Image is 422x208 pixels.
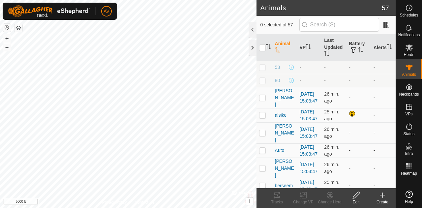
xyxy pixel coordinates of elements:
[306,45,311,50] p-sorticon: Activate to sort
[275,64,280,71] span: 53
[275,123,294,143] span: [PERSON_NAME]
[246,198,254,205] button: i
[299,162,317,174] a: [DATE] 15:03:47
[260,21,299,28] span: 0 selected of 57
[346,143,371,158] td: -
[404,53,414,57] span: Herds
[299,78,301,83] app-display-virtual-paddock-transition: -
[371,122,396,143] td: -
[264,199,290,205] div: Tracks
[371,108,396,122] td: -
[324,65,326,70] span: -
[405,200,413,204] span: Help
[400,13,418,17] span: Schedules
[324,127,339,139] span: Sep 1, 2025, 5:38 PM
[324,52,329,57] p-sorticon: Activate to sort
[371,143,396,158] td: -
[135,199,154,205] a: Contact Us
[346,87,371,108] td: -
[316,199,343,205] div: Change Herd
[346,158,371,179] td: -
[369,199,396,205] div: Create
[371,61,396,74] td: -
[371,87,396,108] td: -
[15,24,22,32] button: Map Layers
[346,74,371,87] td: -
[324,180,339,192] span: Sep 1, 2025, 5:38 PM
[387,45,392,50] p-sorticon: Activate to sort
[275,112,287,119] span: alsike
[324,162,339,174] span: Sep 1, 2025, 5:37 PM
[249,198,250,204] span: i
[8,5,90,17] img: Gallagher Logo
[299,180,317,192] a: [DATE] 15:03:47
[275,48,280,53] p-sorticon: Activate to sort
[371,179,396,193] td: -
[346,34,371,61] th: Battery
[346,122,371,143] td: -
[3,35,11,43] button: +
[405,152,413,156] span: Infra
[324,109,339,121] span: Sep 1, 2025, 5:38 PM
[272,34,297,61] th: Animal
[275,158,294,179] span: [PERSON_NAME]
[321,34,346,61] th: Last Updated
[358,48,363,53] p-sorticon: Activate to sort
[371,34,396,61] th: Alerts
[324,144,339,157] span: Sep 1, 2025, 5:38 PM
[324,91,339,104] span: Sep 1, 2025, 5:37 PM
[275,147,285,154] span: Auto
[275,182,293,189] span: berseem
[3,24,11,32] button: Reset Map
[346,61,371,74] td: -
[399,92,419,96] span: Neckbands
[104,8,109,15] span: AV
[371,158,396,179] td: -
[3,43,11,51] button: –
[324,78,326,83] span: -
[275,87,294,108] span: [PERSON_NAME]
[102,199,127,205] a: Privacy Policy
[299,144,317,157] a: [DATE] 15:03:47
[299,65,301,70] app-display-virtual-paddock-transition: -
[382,3,389,13] span: 57
[275,77,280,84] span: 80
[297,34,321,61] th: VP
[343,199,369,205] div: Edit
[346,179,371,193] td: -
[260,4,382,12] h2: Animals
[405,112,412,116] span: VPs
[402,73,416,76] span: Animals
[371,74,396,87] td: -
[401,171,417,175] span: Heatmap
[299,91,317,104] a: [DATE] 15:03:47
[396,188,422,206] a: Help
[266,45,271,50] p-sorticon: Activate to sort
[299,127,317,139] a: [DATE] 15:03:47
[403,132,414,136] span: Status
[398,33,420,37] span: Notifications
[299,18,379,32] input: Search (S)
[290,199,316,205] div: Change VP
[299,109,317,121] a: [DATE] 15:03:47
